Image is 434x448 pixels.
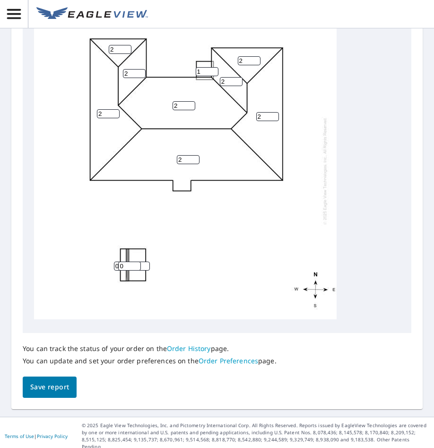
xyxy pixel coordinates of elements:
[199,356,258,365] a: Order Preferences
[167,344,211,353] a: Order History
[23,377,77,398] button: Save report
[23,344,277,353] p: You can track the status of your order on the page.
[36,7,148,21] img: EV Logo
[23,357,277,365] p: You can update and set your order preferences on the page.
[5,433,34,439] a: Terms of Use
[5,433,68,439] p: |
[30,381,69,393] span: Save report
[37,433,68,439] a: Privacy Policy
